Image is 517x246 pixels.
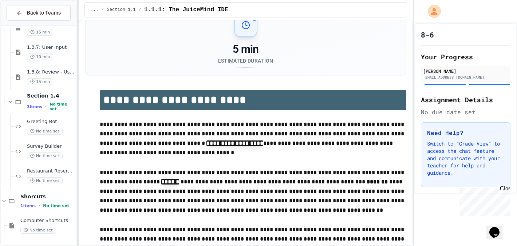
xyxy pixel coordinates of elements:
[218,57,273,64] div: Estimated Duration
[107,7,136,13] span: Section 1.1
[420,3,443,20] div: My Account
[139,7,141,13] span: /
[7,5,71,21] button: Back to Teams
[421,29,434,40] h1: 8-6
[423,68,508,74] div: [PERSON_NAME]
[421,108,510,116] div: No due date set
[144,5,228,14] span: 1.1.1: The JuiceMind IDE
[27,9,61,17] span: Back to Teams
[421,95,510,105] h2: Assignment Details
[457,185,510,216] iframe: chat widget
[3,3,50,46] div: Chat with us now!Close
[421,52,510,62] h2: Your Progress
[427,128,504,137] h3: Need Help?
[91,7,99,13] span: ...
[427,140,504,176] p: Switch to "Grade View" to access the chat feature and communicate with your teacher for help and ...
[101,7,104,13] span: /
[423,75,508,80] div: [EMAIL_ADDRESS][DOMAIN_NAME]
[218,43,273,56] div: 5 min
[486,217,510,239] iframe: chat widget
